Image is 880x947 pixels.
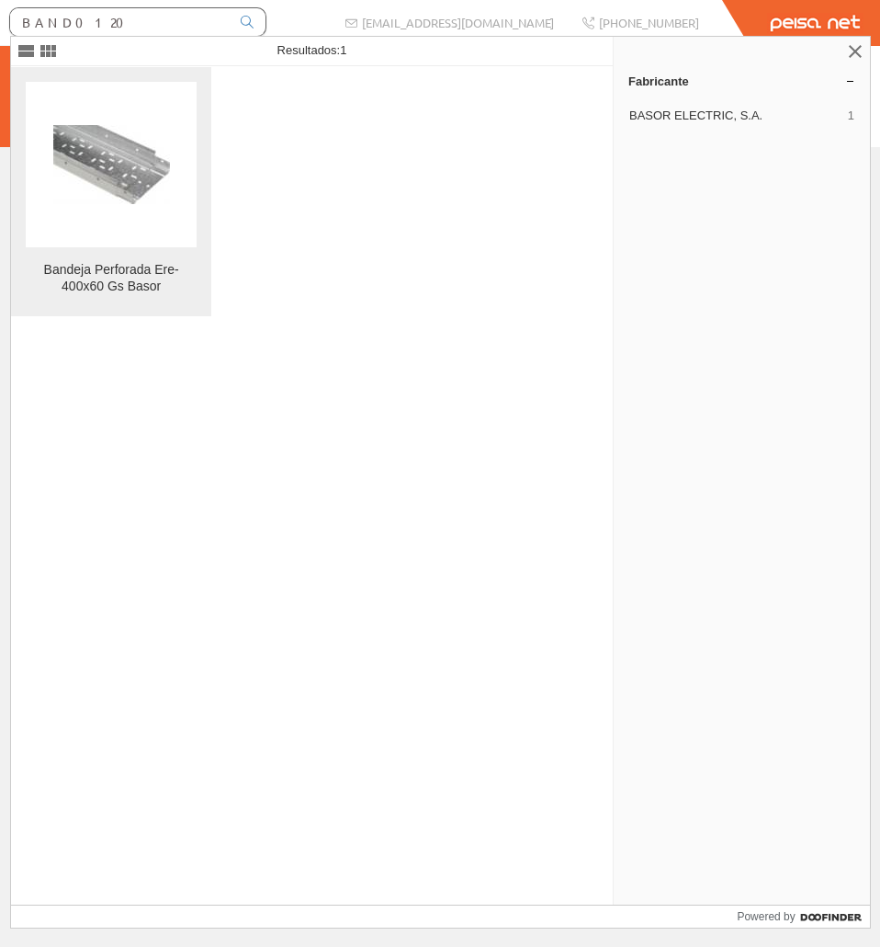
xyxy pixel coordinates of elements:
span: [EMAIL_ADDRESS][DOMAIN_NAME] [362,15,554,30]
input: Buscar... [10,8,230,36]
span: Resultados: [277,43,347,57]
div: Bandeja Perforada Ere-400x60 Gs Basor [26,262,197,295]
a: Bandeja Perforada Ere-400x60 Gs Basor Bandeja Perforada Ere-400x60 Gs Basor [11,67,211,316]
a: Powered by [737,906,870,928]
span: Powered by [737,908,795,925]
span: 1 [848,108,854,124]
span: [PHONE_NUMBER] [599,15,699,30]
a: Fabricante [614,66,870,96]
span: 1 [340,43,346,57]
img: Bandeja Perforada Ere-400x60 Gs Basor [53,125,170,204]
span: BASOR ELECTRIC, S.A. [629,108,841,124]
